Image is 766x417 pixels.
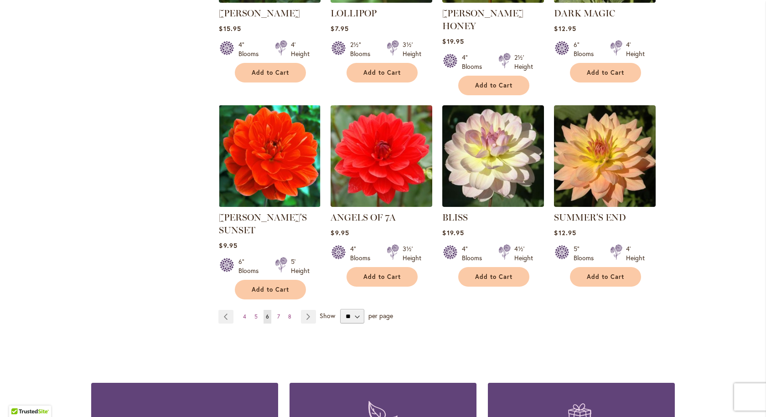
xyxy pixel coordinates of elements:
button: Add to Cart [570,267,641,287]
div: 6" Blooms [238,257,264,275]
a: 7 [275,310,282,324]
button: Add to Cart [458,76,529,95]
div: 4' Height [626,40,645,58]
a: 4 [241,310,248,324]
span: 6 [266,313,269,320]
span: Add to Cart [363,69,401,77]
span: 4 [243,313,246,320]
a: [PERSON_NAME]'S SUNSET [219,212,307,236]
button: Add to Cart [347,63,418,82]
div: 4' Height [291,40,310,58]
span: Add to Cart [475,273,512,281]
span: 8 [288,313,291,320]
span: $7.95 [331,24,348,33]
a: ANGELS OF 7A [331,212,396,223]
div: 4" Blooms [350,244,376,263]
button: Add to Cart [458,267,529,287]
span: 5 [254,313,258,320]
span: Add to Cart [587,273,624,281]
a: [PERSON_NAME] [219,8,300,19]
div: 5" Blooms [574,244,599,263]
a: [PERSON_NAME] HONEY [442,8,523,31]
span: Show [320,311,335,320]
div: 4' Height [626,244,645,263]
span: $19.95 [442,37,464,46]
div: 4" Blooms [462,244,487,263]
div: 2½' Height [514,53,533,71]
span: Add to Cart [252,286,289,293]
a: 8 [286,310,294,324]
a: PATRICIA ANN'S SUNSET [219,200,321,209]
button: Add to Cart [235,280,306,299]
div: 5' Height [291,257,310,275]
div: 4" Blooms [238,40,264,58]
iframe: Launch Accessibility Center [7,385,32,410]
div: 3½' Height [403,40,421,58]
a: BLISS [442,212,468,223]
a: SUMMER'S END [554,200,656,209]
a: SUMMER'S END [554,212,626,223]
button: Add to Cart [235,63,306,82]
a: BLISS [442,200,544,209]
span: $12.95 [554,228,576,237]
span: Add to Cart [363,273,401,281]
button: Add to Cart [570,63,641,82]
div: 4½' Height [514,244,533,263]
button: Add to Cart [347,267,418,287]
a: 5 [252,310,260,324]
img: BLISS [442,105,544,207]
span: Add to Cart [587,69,624,77]
span: per page [368,311,393,320]
span: Add to Cart [475,82,512,89]
span: $15.95 [219,24,241,33]
span: $9.95 [219,241,237,250]
a: DARK MAGIC [554,8,615,19]
img: PATRICIA ANN'S SUNSET [219,105,321,207]
img: ANGELS OF 7A [331,105,432,207]
a: ANGELS OF 7A [331,200,432,209]
span: $19.95 [442,228,464,237]
span: 7 [277,313,280,320]
div: 6" Blooms [574,40,599,58]
div: 3½' Height [403,244,421,263]
img: SUMMER'S END [554,105,656,207]
div: 4" Blooms [462,53,487,71]
span: $9.95 [331,228,349,237]
span: $12.95 [554,24,576,33]
div: 2½" Blooms [350,40,376,58]
span: Add to Cart [252,69,289,77]
a: LOLLIPOP [331,8,377,19]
